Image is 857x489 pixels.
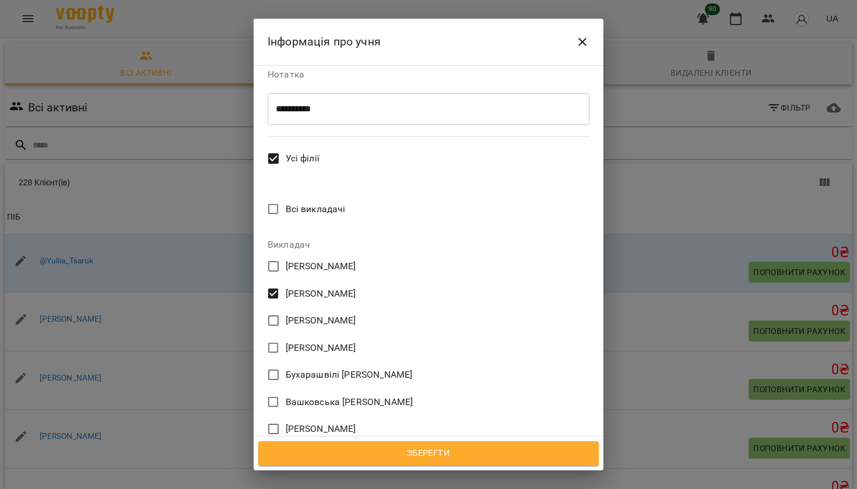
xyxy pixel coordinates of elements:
span: [PERSON_NAME] [286,287,356,301]
span: Вашковська [PERSON_NAME] [286,395,413,409]
label: Нотатка [268,70,589,79]
label: Викладач [268,240,589,249]
button: Close [568,28,596,56]
span: [PERSON_NAME] [286,259,356,273]
span: [PERSON_NAME] [286,341,356,355]
span: [PERSON_NAME] [286,422,356,436]
span: Бухарашвілі [PERSON_NAME] [286,368,413,382]
h6: Інформація про учня [268,33,381,51]
span: Усі філії [286,152,319,166]
span: [PERSON_NAME] [286,314,356,328]
span: Всі викладачі [286,202,346,216]
span: Зберегти [271,446,586,461]
button: Зберегти [258,441,599,466]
